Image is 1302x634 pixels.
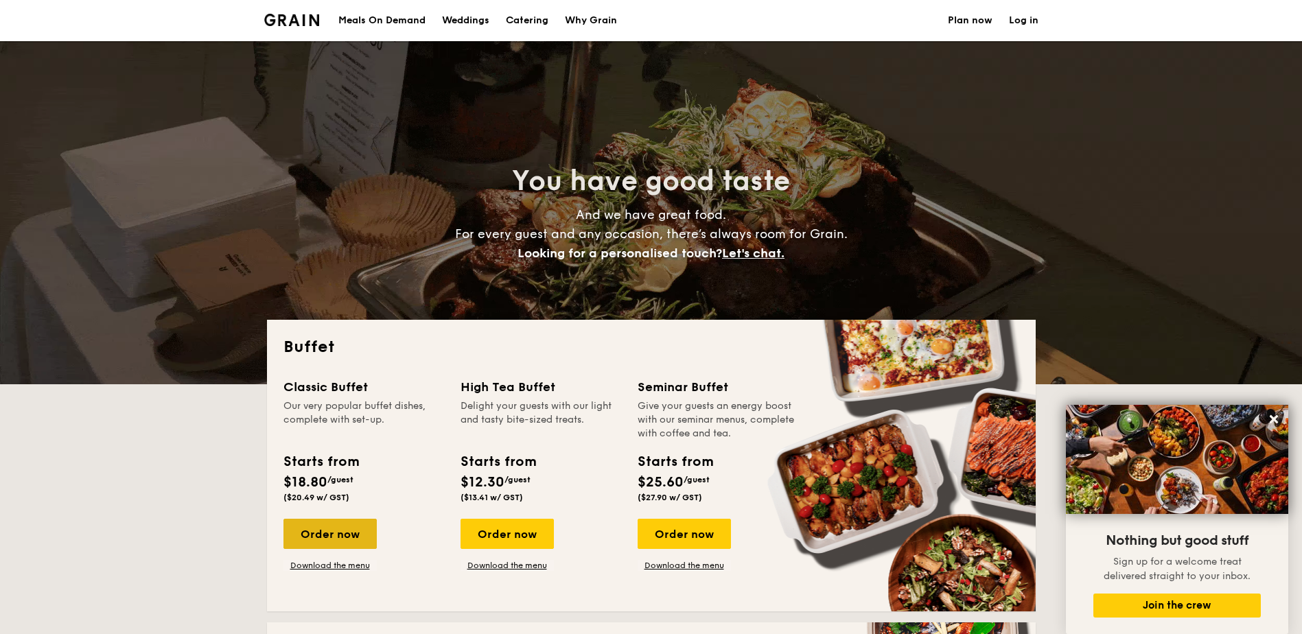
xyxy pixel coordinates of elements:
[1066,405,1288,514] img: DSC07876-Edit02-Large.jpeg
[264,14,320,26] img: Grain
[638,377,798,397] div: Seminar Buffet
[264,14,320,26] a: Logotype
[722,246,784,261] span: Let's chat.
[455,207,848,261] span: And we have great food. For every guest and any occasion, there’s always room for Grain.
[1104,556,1251,582] span: Sign up for a welcome treat delivered straight to your inbox.
[461,451,535,472] div: Starts from
[461,399,621,441] div: Delight your guests with our light and tasty bite-sized treats.
[283,474,327,491] span: $18.80
[638,493,702,502] span: ($27.90 w/ GST)
[283,451,358,472] div: Starts from
[283,377,444,397] div: Classic Buffet
[1263,408,1285,430] button: Close
[518,246,722,261] span: Looking for a personalised touch?
[461,560,554,571] a: Download the menu
[283,336,1019,358] h2: Buffet
[461,474,504,491] span: $12.30
[638,451,712,472] div: Starts from
[638,474,684,491] span: $25.60
[504,475,531,484] span: /guest
[461,493,523,502] span: ($13.41 w/ GST)
[1106,532,1248,549] span: Nothing but good stuff
[283,519,377,549] div: Order now
[638,399,798,441] div: Give your guests an energy boost with our seminar menus, complete with coffee and tea.
[461,519,554,549] div: Order now
[512,165,790,198] span: You have good taste
[638,519,731,549] div: Order now
[461,377,621,397] div: High Tea Buffet
[638,560,731,571] a: Download the menu
[283,560,377,571] a: Download the menu
[684,475,710,484] span: /guest
[283,399,444,441] div: Our very popular buffet dishes, complete with set-up.
[1093,594,1261,618] button: Join the crew
[283,493,349,502] span: ($20.49 w/ GST)
[327,475,353,484] span: /guest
